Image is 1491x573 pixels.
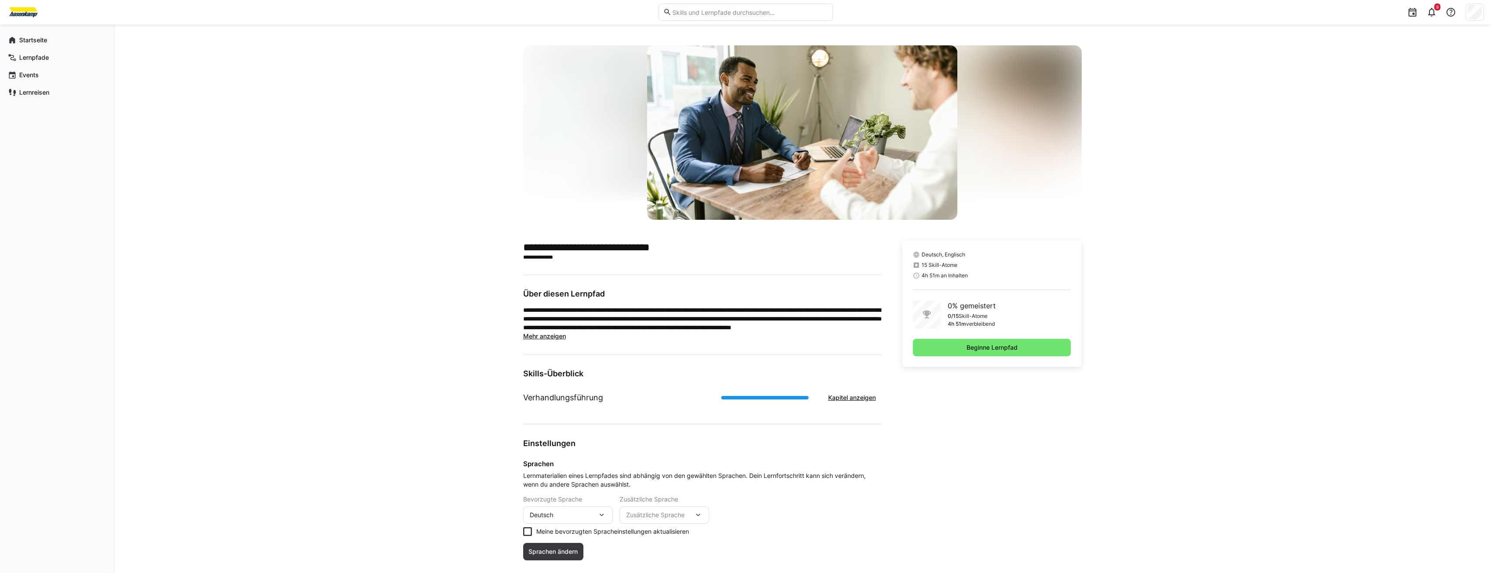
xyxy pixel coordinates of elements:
[922,262,957,269] span: 15 Skill-Atome
[523,289,881,299] h3: Über diesen Lernpfad
[626,511,694,519] span: Zusätzliche Sprache
[922,272,968,279] span: 4h 51m an Inhalten
[523,527,881,536] eds-checkbox: Meine bevorzugten Spracheinstellungen aktualisieren
[922,251,965,258] span: Deutsch, Englisch
[523,471,881,489] span: Lernmaterialien eines Lernpfades sind abhängig von den gewählten Sprachen. Dein Lernfortschritt k...
[527,547,579,556] span: Sprachen ändern
[523,332,566,340] span: Mehr anzeigen
[523,392,603,403] h1: Verhandlungsführung
[913,339,1071,356] button: Beginne Lernpfad
[966,321,995,327] p: verbleibend
[523,543,584,560] button: Sprachen ändern
[523,369,881,379] h3: Skills-Überblick
[620,496,678,503] span: Zusätzliche Sprache
[823,389,881,406] button: Kapitel anzeigen
[827,393,877,402] span: Kapitel anzeigen
[948,300,996,311] p: 0% gemeistert
[948,321,966,327] p: 4h 51m
[523,496,582,503] span: Bevorzugte Sprache
[965,343,1019,352] span: Beginne Lernpfad
[948,313,959,320] p: 0/15
[672,8,828,16] input: Skills und Lernpfade durchsuchen…
[530,511,553,519] span: Deutsch
[523,438,881,448] h3: Einstellungen
[959,313,987,320] p: Skill-Atome
[1436,4,1439,10] span: 9
[523,460,881,468] h4: Sprachen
